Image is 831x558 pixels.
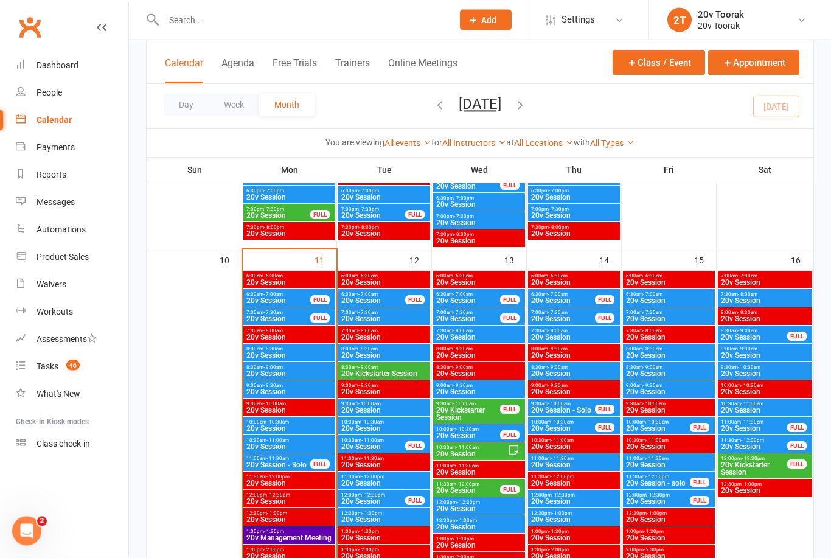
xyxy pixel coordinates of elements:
span: - 7:00am [548,292,568,298]
span: 20v Session [530,389,617,396]
span: 10:30am [341,438,406,444]
button: Month [259,94,315,116]
a: Calendar [16,106,128,134]
strong: at [506,138,514,147]
button: Day [164,94,209,116]
span: 10:30am [720,402,810,407]
div: People [37,88,62,97]
span: - 7:00am [453,292,473,298]
div: Payments [37,142,75,152]
span: 20v Session [246,316,311,323]
span: - 8:00am [738,292,757,298]
span: 7:00am [341,310,428,316]
span: 20v Session [246,231,333,238]
span: 9:00am [625,383,712,389]
span: - 10:00am [548,402,571,407]
span: 7:30pm [436,232,523,238]
button: Add [460,10,512,30]
a: Payments [16,134,128,161]
span: 20v Session [341,425,428,433]
span: - 8:30am [643,347,662,352]
button: [DATE] [459,96,501,113]
span: - 9:30am [263,383,283,389]
button: Trainers [335,57,370,83]
span: - 6:30am [358,274,378,279]
span: 20v Session [720,352,810,360]
div: 12 [409,250,431,270]
span: - 10:00am [643,402,666,407]
span: - 7:30am [643,310,662,316]
span: - 7:30am [263,310,283,316]
a: People [16,79,128,106]
span: 20v Session [436,183,501,190]
span: - 9:00am [548,365,568,371]
button: Calendar [165,57,203,83]
span: 10:30am [246,438,333,444]
span: - 8:00am [358,329,378,334]
span: 20v Session [625,389,712,396]
span: 9:00am [530,383,617,389]
div: 11 [315,250,336,270]
span: 20v Session [625,371,712,378]
th: Thu [527,157,622,183]
div: FULL [500,181,520,190]
span: - 9:30am [453,383,473,389]
span: 9:00am [341,383,428,389]
a: All Locations [514,138,574,148]
div: FULL [405,442,425,451]
span: 10:00am [720,383,810,389]
div: FULL [595,296,614,305]
span: 9:00am [720,347,810,352]
span: - 9:00am [738,329,757,334]
span: 20v Session [720,298,810,305]
th: Sun [147,157,242,183]
button: Appointment [708,50,799,75]
span: 6:30pm [246,189,333,194]
span: 20v Session [246,212,311,220]
span: 20v Session [530,298,596,305]
span: 9:00am [246,383,333,389]
span: - 7:30am [358,310,378,316]
div: FULL [787,424,807,433]
span: - 10:30am [266,420,289,425]
input: Search... [160,12,444,29]
span: 9:30am [530,402,596,407]
span: - 8:30am [358,347,378,352]
span: 20v Session [436,238,523,245]
span: 2 [37,517,47,526]
div: Workouts [37,307,73,316]
strong: with [574,138,590,147]
span: 7:00am [436,310,501,316]
div: FULL [787,332,807,341]
span: 8:00am [720,310,810,316]
span: - 8:30am [548,347,568,352]
span: - 7:30pm [359,207,379,212]
span: - 9:00am [358,365,378,371]
span: 20v Session [436,334,523,341]
span: - 10:00am [738,365,760,371]
span: 6:30pm [530,189,617,194]
div: 20v Toorak [698,9,744,20]
span: 20v Session [720,334,788,341]
span: 20v Session [246,407,333,414]
span: 20v Session [341,334,428,341]
span: 20v Kickstarter Session [341,371,428,378]
span: 8:00am [246,347,333,352]
a: Dashboard [16,52,128,79]
span: 9:30am [625,402,712,407]
div: FULL [500,405,520,414]
a: Clubworx [15,12,45,43]
span: 20v Session [625,407,712,414]
span: 20v Session [625,352,712,360]
span: 6:00am [341,274,428,279]
div: FULL [405,211,425,220]
div: FULL [500,296,520,305]
span: 7:00pm [246,207,311,212]
span: 20v Session [530,231,617,238]
a: Reports [16,161,128,189]
a: All Types [590,138,635,148]
span: 20v Session [625,298,712,305]
span: Add [481,15,496,25]
span: 20v Session [436,298,501,305]
span: Settings [562,6,595,33]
